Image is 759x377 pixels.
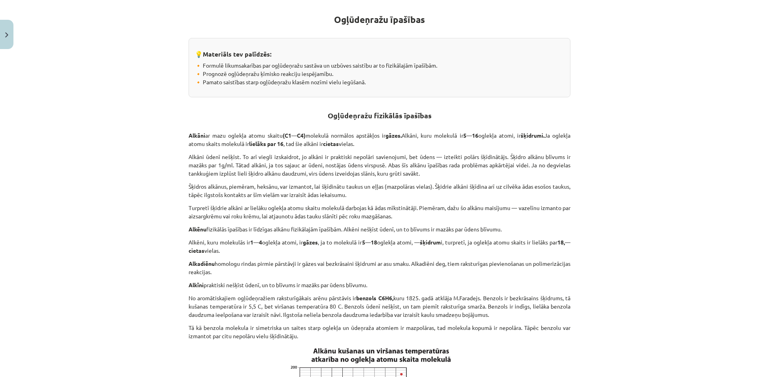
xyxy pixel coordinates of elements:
[463,132,466,139] b: 5
[362,239,365,246] b: 5
[5,32,8,38] img: icon-close-lesson-0947bae3869378f0d4975bcd49f059093ad1ed9edebbc8119c70593378902aed.svg
[420,239,441,246] b: šķidrum
[189,238,570,255] p: Alkēni, kuru molekulās ir — oglekļa atomi, ir , ja to molekulā ir — oglekļa atomi, — i, turpretī,...
[189,294,570,319] p: No aromātiskajiem ogļūdeņražiem raksturīgākais arēnu pārstāvis ir kuru 1825. gadā atklāja M.Farad...
[557,239,565,246] b: 18,
[189,153,570,178] p: Alkāni ūdenī nešķīst. To arī viegli izskaidrot, jo alkāni ir praktiski nepolāri savienojumi, bet ...
[189,247,204,254] b: cietas
[304,132,306,139] b: )
[356,294,393,301] b: benzols C6H6,
[288,132,291,139] b: 1
[189,204,570,220] p: Turpretī šķidrie alkāni ar lielāku oglekļa atomu skaitu molekulā darbojas kā ādas mīkstinātāji. P...
[283,132,288,139] b: (C
[189,182,570,199] p: Šķidros alkānus, piemēram, heksānu, var izmantot, lai šķīdinātu taukus un eļļas (mazpolāras viela...
[189,131,570,148] p: ar mazu oglekļa atomu skaitu — molekulā normālos apstākļos ir Alkāni, kuru molekulā ir — oglekļa ...
[334,14,425,25] strong: Ogļūdeņražu īpašības
[385,132,402,139] b: gāzes.
[189,132,205,139] b: Alkāni
[189,281,570,289] p: praktiski nešķīst ūdenī, un to blīvums ir mazāks par ūdens blīvumu.
[521,132,544,139] b: šķidrumi.
[189,260,570,276] p: homologu rindas pirmie pārstāvji ir gāzes vai bezkrāsaini šķidrumi ar asu smaku. Alkadiēni deg, t...
[203,50,272,58] strong: Materiāls tev palīdzēs:
[259,239,262,246] b: 4
[250,239,253,246] b: 1
[189,225,570,233] p: fizikālās īpašības ir līdzīgas alkānu fizikālajām īpašībām. Alkēni nešķīst ūdenī, un to blīvums i...
[189,281,204,288] b: Alkīni
[297,132,304,139] b: C4
[303,239,318,246] b: gāzes
[249,140,283,147] b: lielāks par 16
[371,239,377,246] b: 18
[189,324,570,340] p: Tā kā benzola molekula ir simetriska un saites starp oglekļa un ūdeņraža atomiem ir mazpolāras, t...
[189,260,215,267] b: Alkadiēnu
[195,61,564,86] p: 🔸 Formulē likumsakarības par ogļūdeņražu sastāva un uzbūves saistību ar to fizikālajām īpašībām. ...
[189,225,206,233] b: Alkēnu
[195,44,564,59] h3: 💡
[472,132,478,139] b: 16
[323,140,339,147] b: cietas
[328,111,432,120] strong: Ogļūdeņražu fizikālās īpašības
